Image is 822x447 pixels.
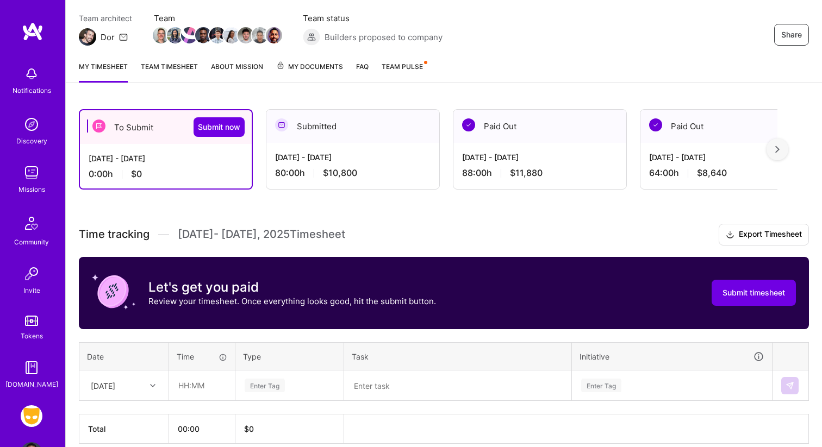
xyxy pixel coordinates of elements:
[252,27,268,43] img: Team Member Avatar
[89,168,243,180] div: 0:00 h
[276,61,343,83] a: My Documents
[21,263,42,285] img: Invite
[344,342,572,370] th: Task
[723,287,785,298] span: Submit timesheet
[275,167,431,179] div: 80:00 h
[153,27,169,43] img: Team Member Avatar
[781,29,802,40] span: Share
[323,167,357,179] span: $10,800
[325,32,443,43] span: Builders proposed to company
[267,26,281,45] a: Team Member Avatar
[22,22,43,41] img: logo
[167,27,183,43] img: Team Member Avatar
[356,61,369,83] a: FAQ
[119,33,128,41] i: icon Mail
[510,167,543,179] span: $11,880
[245,377,285,394] div: Enter Tag
[382,62,423,71] span: Team Pulse
[131,168,142,180] span: $0
[14,236,49,248] div: Community
[92,119,105,133] img: To Submit
[266,110,439,143] div: Submitted
[649,118,662,131] img: Paid Out
[5,379,58,390] div: [DOMAIN_NAME]
[21,162,42,184] img: teamwork
[253,26,267,45] a: Team Member Avatar
[21,114,42,135] img: discovery
[79,342,169,370] th: Date
[382,61,426,83] a: Team Pulse
[21,330,43,342] div: Tokens
[211,61,263,83] a: About Mission
[223,27,240,43] img: Team Member Avatar
[177,351,227,362] div: Time
[462,167,618,179] div: 88:00 h
[79,228,150,241] span: Time tracking
[18,405,45,427] a: Grindr: Product & Marketing
[148,279,436,295] h3: Let's get you paid
[238,27,254,43] img: Team Member Avatar
[462,118,475,131] img: Paid Out
[18,210,45,236] img: Community
[239,26,253,45] a: Team Member Avatar
[181,27,197,43] img: Team Member Avatar
[92,270,135,313] img: coin
[168,26,182,45] a: Team Member Avatar
[178,228,345,241] span: [DATE] - [DATE] , 2025 Timesheet
[16,135,47,147] div: Discovery
[21,357,42,379] img: guide book
[275,152,431,163] div: [DATE] - [DATE]
[79,61,128,83] a: My timesheet
[209,27,226,43] img: Team Member Avatar
[453,110,626,143] div: Paid Out
[649,152,805,163] div: [DATE] - [DATE]
[697,167,727,179] span: $8,640
[774,24,809,46] button: Share
[712,280,796,306] button: Submit timesheet
[21,405,42,427] img: Grindr: Product & Marketing
[775,146,780,153] img: right
[275,118,288,131] img: Submitted
[640,110,813,143] div: Paid Out
[210,26,225,45] a: Team Member Avatar
[91,380,115,391] div: [DATE]
[276,61,343,73] span: My Documents
[235,342,344,370] th: Type
[266,27,282,43] img: Team Member Avatar
[726,229,734,241] i: icon Download
[195,27,211,43] img: Team Member Avatar
[581,377,621,394] div: Enter Tag
[150,383,155,388] i: icon Chevron
[89,153,243,164] div: [DATE] - [DATE]
[79,414,169,444] th: Total
[80,110,252,144] div: To Submit
[13,85,51,96] div: Notifications
[462,152,618,163] div: [DATE] - [DATE]
[244,424,254,433] span: $ 0
[225,26,239,45] a: Team Member Avatar
[303,28,320,46] img: Builders proposed to company
[649,167,805,179] div: 64:00 h
[182,26,196,45] a: Team Member Avatar
[198,122,240,133] span: Submit now
[148,295,436,307] p: Review your timesheet. Once everything looks good, hit the submit button.
[25,316,38,326] img: tokens
[141,61,198,83] a: Team timesheet
[154,26,168,45] a: Team Member Avatar
[18,184,45,195] div: Missions
[79,28,96,46] img: Team Architect
[786,381,794,390] img: Submit
[170,371,234,400] input: HH:MM
[580,350,764,363] div: Initiative
[169,414,235,444] th: 00:00
[101,32,115,43] div: Dor
[303,12,443,24] span: Team status
[79,12,132,24] span: Team architect
[21,63,42,85] img: bell
[194,117,245,137] button: Submit now
[719,224,809,245] button: Export Timesheet
[154,12,281,24] span: Team
[196,26,210,45] a: Team Member Avatar
[23,285,40,296] div: Invite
